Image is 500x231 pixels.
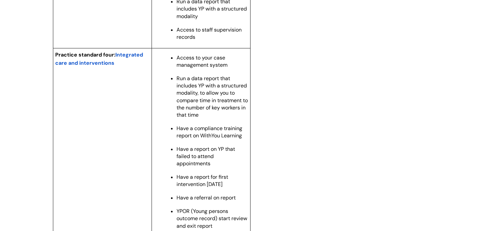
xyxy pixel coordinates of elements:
span: Have a referral on report [177,194,236,201]
span: Run a data report that includes YP with a structured modality, to allow you to compare time in tr... [177,75,248,118]
span: Have a compliance training report on WithYou Learning [177,125,242,139]
a: Integrated care and interventions [55,51,143,67]
span: Access to staff supervision records [177,26,242,40]
span: YPOR (Young persons outcome record) start review and exit report [177,208,247,229]
span: Practice standard four: [55,51,115,58]
span: Have a report on YP that failed to attend appointments [177,146,235,167]
span: Access to your case management system [177,54,227,68]
span: Have a report for first intervention [DATE] [177,173,228,188]
span: Integrated care and interventions [55,51,143,66]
